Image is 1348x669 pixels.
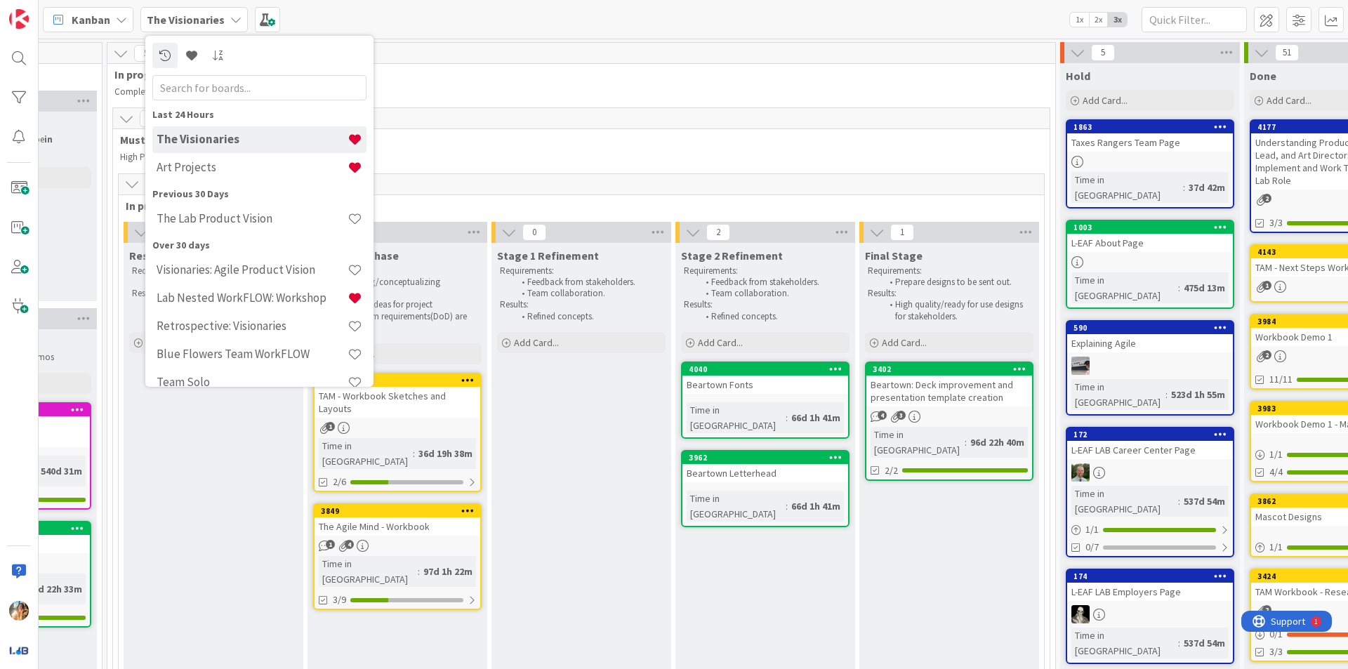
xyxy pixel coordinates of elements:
[316,288,479,299] p: Results:
[684,299,847,310] p: Results:
[868,288,1031,299] p: Results:
[157,211,348,225] h4: The Lab Product Vision
[326,540,335,549] span: 1
[514,288,663,299] li: Team collaboration.
[788,410,844,425] div: 66d 1h 41m
[1269,372,1293,387] span: 11/11
[72,11,110,28] span: Kanban
[1262,605,1271,614] span: 2
[885,463,898,478] span: 2/2
[866,363,1032,376] div: 3402
[1071,172,1183,203] div: Time in [GEOGRAPHIC_DATA]
[865,362,1033,481] a: 3402Beartown: Deck improvement and presentation template creationTime in [GEOGRAPHIC_DATA]:96d 22...
[868,265,1031,277] p: Requirements:
[114,67,1038,81] span: In progress
[788,498,844,514] div: 66d 1h 41m
[1168,387,1229,402] div: 523d 1h 55m
[1275,44,1299,61] span: 51
[1083,94,1128,107] span: Add Card...
[684,265,847,277] p: Requirements:
[152,238,366,253] div: Over 30 days
[1250,69,1276,83] span: Done
[129,249,177,263] span: Research
[1067,322,1233,334] div: 590
[152,75,366,100] input: Search for boards...
[140,110,164,127] span: 5
[497,249,599,263] span: Stage 1 Refinement
[1067,570,1233,583] div: 174
[132,265,295,277] p: Requirements:
[1067,521,1233,538] div: 1/1
[1071,272,1178,303] div: Time in [GEOGRAPHIC_DATA]
[9,640,29,660] img: avatar
[682,363,848,376] div: 4040
[315,387,480,418] div: TAM - Workbook Sketches and Layouts
[689,364,848,374] div: 4040
[522,224,546,241] span: 0
[882,336,927,349] span: Add Card...
[1071,486,1178,517] div: Time in [GEOGRAPHIC_DATA]
[681,362,850,439] a: 4040Beartown FontsTime in [GEOGRAPHIC_DATA]:66d 1h 41m
[1071,463,1090,482] img: SH
[73,6,77,17] div: 1
[330,277,480,288] li: Drawing/conceptualizing
[1067,322,1233,352] div: 590Explaining Agile
[134,45,158,62] span: 5
[967,435,1028,450] div: 96d 22h 40m
[1067,428,1233,441] div: 172
[316,265,479,277] p: Requirements:
[157,375,348,389] h4: Team Solo
[1070,13,1089,27] span: 1x
[1178,635,1180,651] span: :
[1269,644,1283,659] span: 3/3
[9,601,29,621] img: JF
[865,249,923,263] span: Final Stage
[698,311,847,322] li: Refined concepts.
[1067,441,1233,459] div: L-EAF LAB Career Center Page
[1071,628,1178,658] div: Time in [GEOGRAPHIC_DATA]
[330,311,480,334] li: Minimum requirements(DoD) are met
[878,411,887,420] span: 4
[1067,583,1233,601] div: L-EAF LAB Employers Page
[1067,121,1233,152] div: 1863Taxes Rangers Team Page
[1108,13,1127,27] span: 3x
[330,299,480,310] li: Rough ideas for project
[687,491,786,522] div: Time in [GEOGRAPHIC_DATA]
[157,291,348,305] h4: Lab Nested WorkFLOW: Workshop
[315,505,480,517] div: 3849
[1085,522,1099,537] span: 1 / 1
[126,199,1026,213] span: In progress
[681,450,850,527] a: 3962Beartown LetterheadTime in [GEOGRAPHIC_DATA]:66d 1h 41m
[152,107,366,122] div: Last 24 Hours
[682,451,848,464] div: 3962
[1066,119,1234,208] a: 1863Taxes Rangers Team PageTime in [GEOGRAPHIC_DATA]:37d 42m
[120,152,1027,163] p: High Priority Task(s)
[882,277,1031,288] li: Prepare designs to be sent out.
[157,263,348,277] h4: Visionaries: Agile Product Vision
[326,422,335,431] span: 1
[37,463,86,479] div: 540d 31m
[1073,571,1233,581] div: 174
[321,376,480,385] div: 4144
[157,319,348,333] h4: Retrospective: Visionaries
[1067,463,1233,482] div: SH
[418,564,420,579] span: :
[1066,69,1090,83] span: Hold
[687,402,786,433] div: Time in [GEOGRAPHIC_DATA]
[415,446,476,461] div: 36d 19h 38m
[1269,465,1283,479] span: 4/4
[1178,494,1180,509] span: :
[20,581,86,597] div: 432d 22h 33m
[315,374,480,418] div: 4144TAM - Workbook Sketches and Layouts
[1262,281,1271,290] span: 1
[1180,635,1229,651] div: 537d 54m
[897,411,906,420] span: 3
[1142,7,1247,32] input: Quick Filter...
[157,132,348,146] h4: The Visionaries
[681,249,783,263] span: Stage 2 Refinement
[1183,180,1185,195] span: :
[1067,221,1233,252] div: 1003L-EAF About Page
[1067,334,1233,352] div: Explaining Agile
[1269,447,1283,462] span: 1 / 1
[315,505,480,536] div: 3849The Agile Mind - Workbook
